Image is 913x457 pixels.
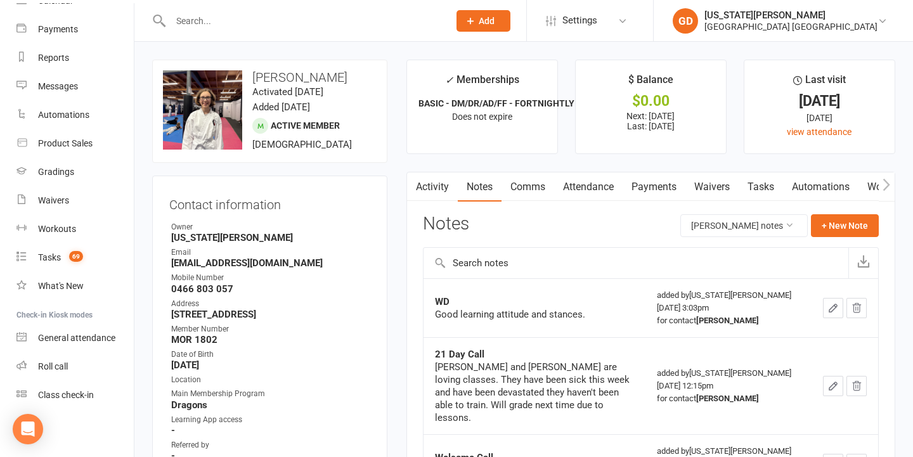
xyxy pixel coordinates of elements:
[452,112,512,122] span: Does not expire
[271,120,340,131] span: Active member
[418,98,574,108] strong: BASIC - DM/DR/AD/FF - FORTNIGHTLY
[38,53,69,63] div: Reports
[171,374,370,386] div: Location
[657,392,800,405] div: for contact
[424,248,848,278] input: Search notes
[435,308,634,321] div: Good learning attitude and stances.
[38,390,94,400] div: Class check-in
[169,193,370,212] h3: Contact information
[167,12,440,30] input: Search...
[171,359,370,371] strong: [DATE]
[38,110,89,120] div: Automations
[16,72,134,101] a: Messages
[587,111,715,131] p: Next: [DATE] Last: [DATE]
[252,139,352,150] span: [DEMOGRAPHIC_DATA]
[479,16,495,26] span: Add
[16,243,134,272] a: Tasks 69
[458,172,502,202] a: Notes
[38,195,69,205] div: Waivers
[685,172,739,202] a: Waivers
[756,94,883,108] div: [DATE]
[171,221,370,233] div: Owner
[657,314,800,327] div: for contact
[252,101,310,113] time: Added [DATE]
[171,323,370,335] div: Member Number
[435,349,484,360] strong: 21 Day Call
[163,70,377,84] h3: [PERSON_NAME]
[554,172,623,202] a: Attendance
[163,70,242,150] img: image1756193533.png
[756,111,883,125] div: [DATE]
[16,158,134,186] a: Gradings
[704,21,877,32] div: [GEOGRAPHIC_DATA] [GEOGRAPHIC_DATA]
[38,24,78,34] div: Payments
[657,289,800,327] div: added by [US_STATE][PERSON_NAME] [DATE] 3:03pm
[435,361,634,424] div: [PERSON_NAME] and [PERSON_NAME] are loving classes. They have been sick this week and have been d...
[623,172,685,202] a: Payments
[739,172,783,202] a: Tasks
[171,298,370,310] div: Address
[16,272,134,300] a: What's New
[657,367,800,405] div: added by [US_STATE][PERSON_NAME] [DATE] 12:15pm
[407,172,458,202] a: Activity
[435,296,450,307] strong: WD
[38,281,84,291] div: What's New
[16,324,134,352] a: General attendance kiosk mode
[587,94,715,108] div: $0.00
[787,127,851,137] a: view attendance
[69,251,83,262] span: 69
[16,101,134,129] a: Automations
[16,15,134,44] a: Payments
[680,214,808,237] button: [PERSON_NAME] notes
[38,252,61,262] div: Tasks
[16,44,134,72] a: Reports
[16,129,134,158] a: Product Sales
[38,167,74,177] div: Gradings
[171,309,370,320] strong: [STREET_ADDRESS]
[171,257,370,269] strong: [EMAIL_ADDRESS][DOMAIN_NAME]
[16,352,134,381] a: Roll call
[793,72,846,94] div: Last visit
[38,138,93,148] div: Product Sales
[673,8,698,34] div: GD
[16,381,134,409] a: Class kiosk mode
[171,349,370,361] div: Date of Birth
[16,186,134,215] a: Waivers
[171,272,370,284] div: Mobile Number
[38,81,78,91] div: Messages
[171,425,370,436] strong: -
[696,394,759,403] strong: [PERSON_NAME]
[562,6,597,35] span: Settings
[38,333,115,343] div: General attendance
[38,224,76,234] div: Workouts
[783,172,858,202] a: Automations
[445,74,453,86] i: ✓
[38,361,68,371] div: Roll call
[704,10,877,21] div: [US_STATE][PERSON_NAME]
[16,215,134,243] a: Workouts
[445,72,519,95] div: Memberships
[502,172,554,202] a: Comms
[171,334,370,345] strong: MOR 1802
[171,399,370,411] strong: Dragons
[171,232,370,243] strong: [US_STATE][PERSON_NAME]
[456,10,510,32] button: Add
[252,86,323,98] time: Activated [DATE]
[171,247,370,259] div: Email
[696,316,759,325] strong: [PERSON_NAME]
[811,214,879,237] button: + New Note
[13,414,43,444] div: Open Intercom Messenger
[171,439,370,451] div: Referred by
[171,388,370,400] div: Main Membership Program
[423,214,469,237] h3: Notes
[628,72,673,94] div: $ Balance
[171,414,370,426] div: Learning App access
[171,283,370,295] strong: 0466 803 057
